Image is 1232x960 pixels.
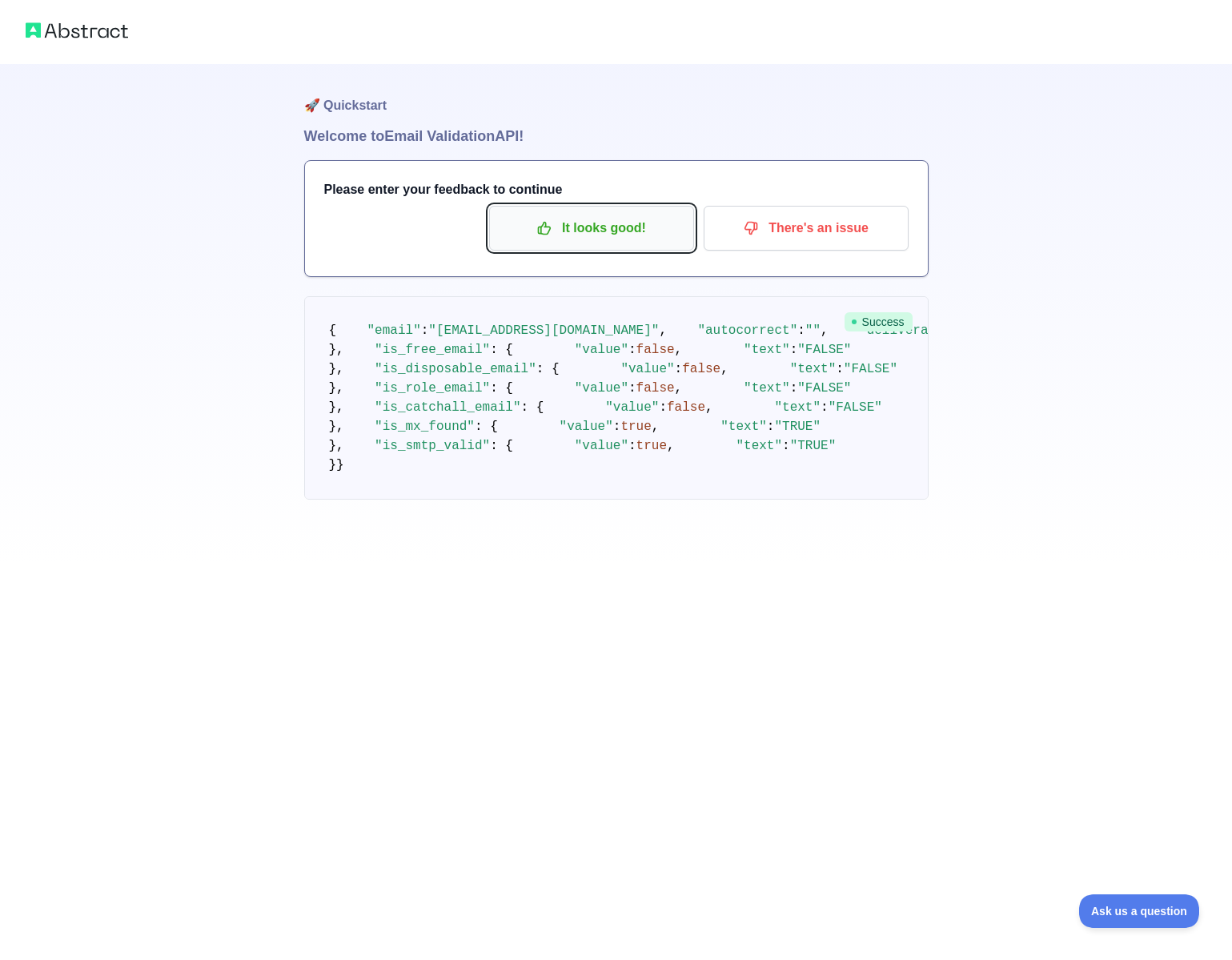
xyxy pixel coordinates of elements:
span: "value" [575,381,628,396]
span: : { [536,362,560,376]
span: , [659,323,667,338]
span: : [628,439,636,453]
span: "email" [367,323,421,338]
span: false [682,362,720,376]
h3: Please enter your feedback to continue [324,180,909,199]
span: false [667,400,705,415]
span: true [620,420,651,434]
span: : { [490,381,513,396]
span: "FALSE" [797,343,851,357]
span: , [652,420,660,434]
button: It looks good! [489,206,694,251]
span: "TRUE" [774,420,821,434]
span: "value" [575,439,628,453]
span: : [613,420,621,434]
span: "is_role_email" [375,381,490,396]
span: "FALSE" [844,362,897,376]
span: : [790,381,798,396]
span: "value" [605,400,659,415]
span: "text" [720,420,767,434]
span: : [659,400,667,415]
span: : [628,343,636,357]
span: "is_free_email" [375,343,490,357]
h1: Welcome to Email Validation API! [304,125,929,147]
span: : { [490,343,513,357]
span: : [628,381,636,396]
span: , [821,323,829,338]
span: "is_catchall_email" [375,400,520,415]
span: , [705,400,713,415]
span: "text" [736,439,782,453]
span: Success [845,312,913,331]
span: "value" [560,420,613,434]
span: , [675,343,683,357]
span: "" [805,323,821,338]
span: , [720,362,728,376]
span: "FALSE" [829,400,882,415]
span: : [836,362,844,376]
span: "text" [744,381,790,396]
span: false [636,343,675,357]
span: : [767,420,775,434]
span: : [421,323,429,338]
span: { [329,323,337,338]
span: "[EMAIL_ADDRESS][DOMAIN_NAME]" [428,323,659,338]
span: "is_mx_found" [375,420,475,434]
span: true [636,439,667,453]
span: : [782,439,790,453]
span: "FALSE" [797,381,851,396]
span: "text" [744,343,790,357]
button: There's an issue [704,206,909,251]
span: : [821,400,829,415]
span: : { [475,420,498,434]
span: : [790,343,798,357]
span: "value" [620,362,674,376]
span: "value" [575,343,628,357]
img: Abstract logo [26,19,128,42]
span: : { [490,439,513,453]
span: : { [521,400,544,415]
span: : [797,323,805,338]
p: It looks good! [501,215,682,242]
span: "text" [790,362,837,376]
span: "deliverability" [859,323,982,338]
span: "is_smtp_valid" [375,439,490,453]
p: There's an issue [716,215,897,242]
span: , [675,381,683,396]
iframe: Toggle Customer Support [1079,894,1200,928]
span: "autocorrect" [697,323,797,338]
h1: 🚀 Quickstart [304,64,929,125]
span: "is_disposable_email" [375,362,536,376]
span: : [675,362,683,376]
span: false [636,381,675,396]
span: , [667,439,675,453]
span: "TRUE" [790,439,837,453]
span: "text" [774,400,821,415]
